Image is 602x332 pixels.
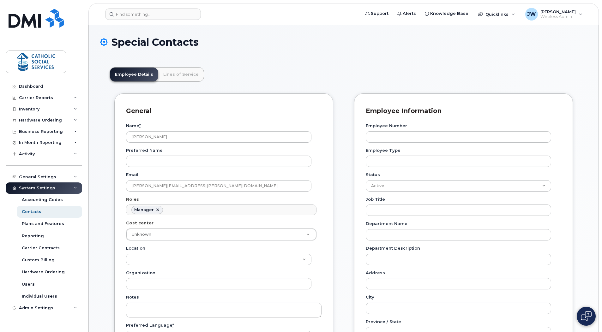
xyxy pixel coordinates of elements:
label: Status [366,172,380,178]
label: Organization [126,270,155,276]
label: Employee Type [366,147,400,153]
abbr: required [172,323,174,328]
label: Job Title [366,196,385,202]
label: Location [126,245,145,251]
label: Roles [126,196,139,202]
label: Department Description [366,245,420,251]
span: Unknown [132,232,151,237]
label: Notes [126,294,139,300]
label: Employee Number [366,123,407,129]
div: Manager [134,207,154,212]
img: Open chat [581,311,592,321]
a: Employee Details [110,68,158,81]
h3: General [126,107,317,115]
label: City [366,294,374,300]
label: Preferred Name [126,147,163,153]
abbr: required [139,123,141,128]
label: Preferred Language [126,322,174,328]
h1: Special Contacts [100,37,587,48]
label: Department Name [366,221,407,227]
h3: Employee Information [366,107,557,115]
a: Unknown [126,229,316,240]
label: Name [126,123,141,129]
a: Lines of Service [158,68,204,81]
label: Cost center [126,220,154,226]
label: Province / State [366,319,401,325]
label: Address [366,270,385,276]
label: Email [126,172,138,178]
